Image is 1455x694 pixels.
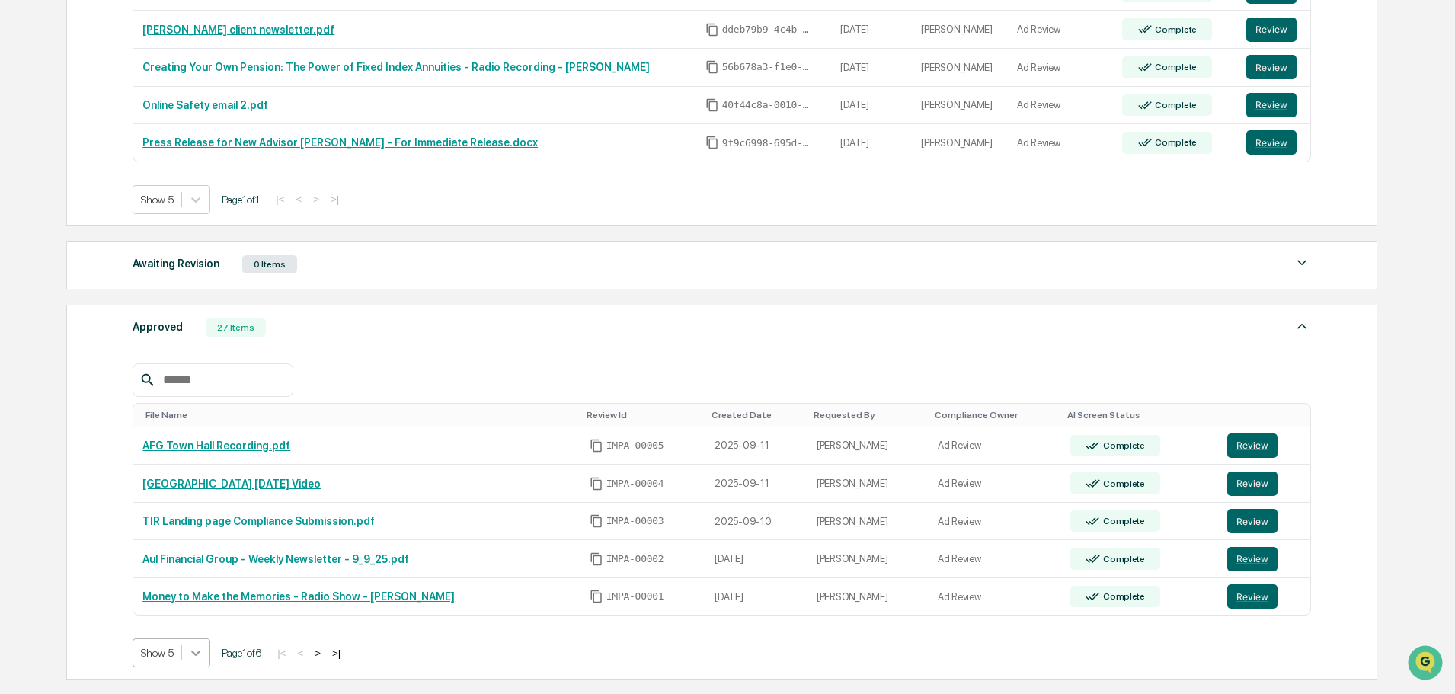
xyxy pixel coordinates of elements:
[705,427,807,465] td: 2025-09-11
[705,23,719,37] span: Copy Id
[133,317,183,337] div: Approved
[722,61,814,73] span: 56b678a3-f1e0-4374-8cfb-36862cc478e0
[705,503,807,541] td: 2025-09-10
[722,137,814,149] span: 9f9c6998-695d-4253-9fda-b5ae0bd1ebcd
[9,215,102,242] a: 🔎Data Lookup
[15,193,27,206] div: 🖐️
[1246,130,1301,155] a: Review
[328,647,345,660] button: >|
[722,99,814,111] span: 40f44c8a-0010-4ad0-a41b-85357946d6af
[606,553,664,565] span: IMPA-00002
[142,24,334,36] a: [PERSON_NAME] client newsletter.pdf
[15,117,43,144] img: 1746055101610-c473b297-6a78-478c-a979-82029cc54cd1
[722,24,814,36] span: ddeb79b9-4c4b-4252-94ef-610fa5f6a3ed
[126,192,189,207] span: Attestations
[606,440,664,452] span: IMPA-00005
[1227,547,1278,571] button: Review
[1100,440,1145,451] div: Complete
[142,61,650,73] a: Creating Your Own Pension: The Power of Fixed Index Annuities - Radio Recording - [PERSON_NAME]
[1246,55,1297,79] button: Review
[133,254,219,273] div: Awaiting Revision
[935,410,1055,421] div: Toggle SortBy
[1152,100,1197,110] div: Complete
[831,87,912,125] td: [DATE]
[1293,317,1311,335] img: caret
[1227,584,1302,609] a: Review
[1246,130,1297,155] button: Review
[912,49,1008,87] td: [PERSON_NAME]
[590,590,603,603] span: Copy Id
[1227,472,1278,496] button: Review
[1008,87,1113,125] td: Ad Review
[606,515,664,527] span: IMPA-00003
[1227,547,1302,571] a: Review
[142,136,538,149] a: Press Release for New Advisor [PERSON_NAME] - For Immediate Release.docx
[142,553,409,565] a: Aul Financial Group - Weekly Newsletter - 9_9_25.pdf
[142,99,268,111] a: Online Safety email 2.pdf
[1008,11,1113,49] td: Ad Review
[1152,24,1197,35] div: Complete
[222,647,261,659] span: Page 1 of 6
[807,540,929,578] td: [PERSON_NAME]
[807,503,929,541] td: [PERSON_NAME]
[107,257,184,270] a: Powered byPylon
[1008,124,1113,162] td: Ad Review
[929,540,1061,578] td: Ad Review
[1227,433,1278,458] button: Review
[222,193,260,206] span: Page 1 of 1
[590,477,603,491] span: Copy Id
[259,121,277,139] button: Start new chat
[1227,433,1302,458] a: Review
[705,540,807,578] td: [DATE]
[1100,478,1145,489] div: Complete
[242,255,297,273] div: 0 Items
[309,193,324,206] button: >
[929,465,1061,503] td: Ad Review
[1152,137,1197,148] div: Complete
[104,186,195,213] a: 🗄️Attestations
[152,258,184,270] span: Pylon
[606,478,664,490] span: IMPA-00004
[1246,18,1297,42] button: Review
[807,578,929,616] td: [PERSON_NAME]
[1246,55,1301,79] a: Review
[110,193,123,206] div: 🗄️
[52,132,193,144] div: We're available if you need us!
[587,410,699,421] div: Toggle SortBy
[590,514,603,528] span: Copy Id
[814,410,923,421] div: Toggle SortBy
[30,221,96,236] span: Data Lookup
[1406,644,1447,685] iframe: Open customer support
[15,32,277,56] p: How can we help?
[142,440,290,452] a: AFG Town Hall Recording.pdf
[1246,18,1301,42] a: Review
[705,136,719,149] span: Copy Id
[1152,62,1197,72] div: Complete
[206,318,266,337] div: 27 Items
[1100,516,1145,526] div: Complete
[9,186,104,213] a: 🖐️Preclearance
[807,427,929,465] td: [PERSON_NAME]
[705,465,807,503] td: 2025-09-11
[1227,509,1302,533] a: Review
[1293,254,1311,272] img: caret
[912,11,1008,49] td: [PERSON_NAME]
[929,427,1061,465] td: Ad Review
[273,647,290,660] button: |<
[1067,410,1211,421] div: Toggle SortBy
[712,410,801,421] div: Toggle SortBy
[590,552,603,566] span: Copy Id
[606,590,664,603] span: IMPA-00001
[705,98,719,112] span: Copy Id
[929,503,1061,541] td: Ad Review
[807,465,929,503] td: [PERSON_NAME]
[1246,93,1297,117] button: Review
[1227,509,1278,533] button: Review
[1100,591,1145,602] div: Complete
[310,647,325,660] button: >
[590,439,603,453] span: Copy Id
[1008,49,1113,87] td: Ad Review
[831,11,912,49] td: [DATE]
[929,578,1061,616] td: Ad Review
